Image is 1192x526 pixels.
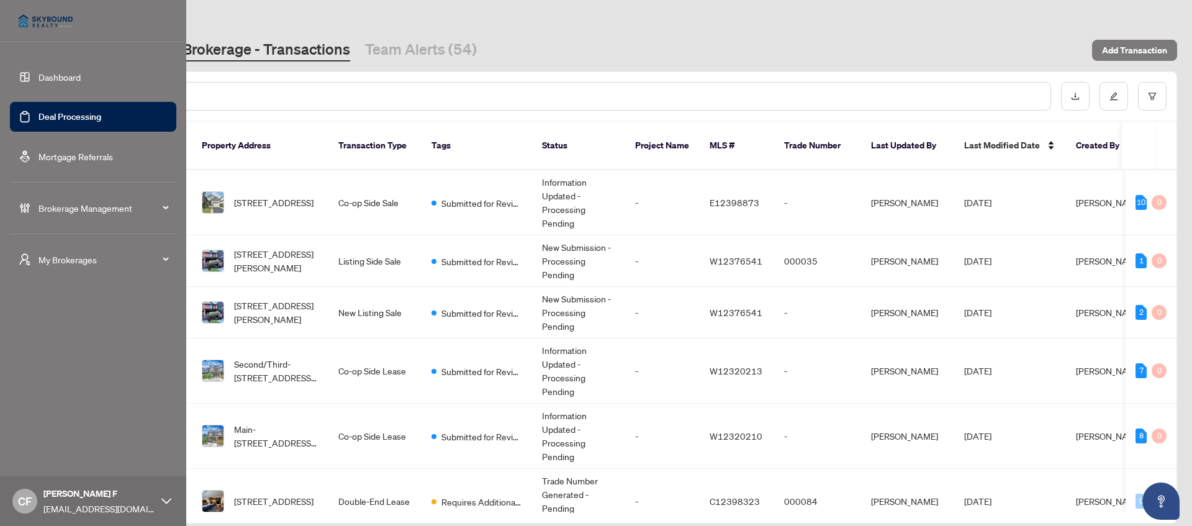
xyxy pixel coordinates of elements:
[1109,92,1118,101] span: edit
[422,122,532,170] th: Tags
[38,111,101,122] a: Deal Processing
[441,255,522,268] span: Submitted for Review
[861,235,954,287] td: [PERSON_NAME]
[202,192,223,213] img: thumbnail-img
[202,250,223,271] img: thumbnail-img
[774,404,861,469] td: -
[964,496,991,507] span: [DATE]
[700,122,774,170] th: MLS #
[774,287,861,338] td: -
[234,494,314,508] span: [STREET_ADDRESS]
[365,39,477,61] a: Team Alerts (54)
[710,307,762,318] span: W12376541
[441,365,522,378] span: Submitted for Review
[1136,429,1147,443] div: 8
[532,404,625,469] td: Information Updated - Processing Pending
[1148,92,1157,101] span: filter
[710,255,762,266] span: W12376541
[710,496,760,507] span: C12398323
[774,338,861,404] td: -
[328,287,422,338] td: New Listing Sale
[202,491,223,512] img: thumbnail-img
[234,196,314,209] span: [STREET_ADDRESS]
[234,422,318,450] span: Main-[STREET_ADDRESS][PERSON_NAME]
[234,357,318,384] span: Second/Third-[STREET_ADDRESS][PERSON_NAME]
[1152,305,1167,320] div: 0
[1076,430,1143,442] span: [PERSON_NAME]
[65,39,350,61] a: Skybound Realty, Brokerage - Transactions
[710,197,759,208] span: E12398873
[441,430,522,443] span: Submitted for Review
[38,201,168,215] span: Brokerage Management
[861,122,954,170] th: Last Updated By
[625,338,700,404] td: -
[861,338,954,404] td: [PERSON_NAME]
[861,170,954,235] td: [PERSON_NAME]
[954,122,1066,170] th: Last Modified Date
[710,430,762,442] span: W12320210
[532,235,625,287] td: New Submission - Processing Pending
[964,138,1040,152] span: Last Modified Date
[1076,255,1143,266] span: [PERSON_NAME]
[202,302,223,323] img: thumbnail-img
[1152,195,1167,210] div: 0
[1136,363,1147,378] div: 7
[861,287,954,338] td: [PERSON_NAME]
[43,502,155,515] span: [EMAIL_ADDRESS][DOMAIN_NAME]
[1142,483,1180,520] button: Open asap
[1076,307,1143,318] span: [PERSON_NAME]
[1066,122,1140,170] th: Created By
[964,255,991,266] span: [DATE]
[234,247,318,274] span: [STREET_ADDRESS][PERSON_NAME]
[202,425,223,447] img: thumbnail-img
[441,306,522,320] span: Submitted for Review
[964,197,991,208] span: [DATE]
[1136,305,1147,320] div: 2
[532,170,625,235] td: Information Updated - Processing Pending
[964,430,991,442] span: [DATE]
[1152,429,1167,443] div: 0
[774,170,861,235] td: -
[328,170,422,235] td: Co-op Side Sale
[774,122,861,170] th: Trade Number
[625,170,700,235] td: -
[328,122,422,170] th: Transaction Type
[328,235,422,287] td: Listing Side Sale
[1152,363,1167,378] div: 0
[234,299,318,326] span: [STREET_ADDRESS][PERSON_NAME]
[1136,494,1147,509] div: 0
[1102,40,1167,60] span: Add Transaction
[625,235,700,287] td: -
[1099,82,1128,111] button: edit
[625,404,700,469] td: -
[964,365,991,376] span: [DATE]
[532,122,625,170] th: Status
[1076,496,1143,507] span: [PERSON_NAME]
[1071,92,1080,101] span: download
[861,404,954,469] td: [PERSON_NAME]
[774,235,861,287] td: 000035
[1136,195,1147,210] div: 10
[532,287,625,338] td: New Submission - Processing Pending
[625,287,700,338] td: -
[38,253,168,266] span: My Brokerages
[1136,253,1147,268] div: 1
[1076,197,1143,208] span: [PERSON_NAME]
[532,338,625,404] td: Information Updated - Processing Pending
[710,365,762,376] span: W12320213
[18,492,32,510] span: CF
[1152,253,1167,268] div: 0
[328,404,422,469] td: Co-op Side Lease
[43,487,155,501] span: [PERSON_NAME] F
[1076,365,1143,376] span: [PERSON_NAME]
[441,196,522,210] span: Submitted for Review
[1092,40,1177,61] button: Add Transaction
[441,495,522,509] span: Requires Additional Docs
[1061,82,1090,111] button: download
[625,122,700,170] th: Project Name
[202,360,223,381] img: thumbnail-img
[10,6,81,36] img: logo
[19,253,31,266] span: user-switch
[1138,82,1167,111] button: filter
[328,338,422,404] td: Co-op Side Lease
